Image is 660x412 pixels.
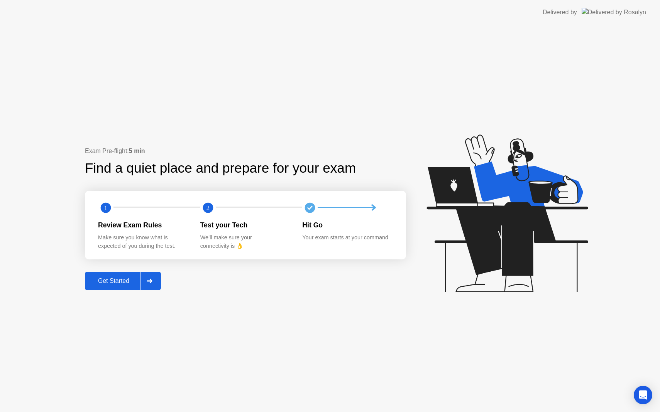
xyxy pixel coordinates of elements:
div: Get Started [87,277,140,284]
button: Get Started [85,272,161,290]
div: Find a quiet place and prepare for your exam [85,158,357,178]
img: Delivered by Rosalyn [582,8,646,17]
div: Make sure you know what is expected of you during the test. [98,234,188,250]
text: 1 [104,204,107,211]
div: Test your Tech [200,220,290,230]
b: 5 min [129,148,145,154]
div: Open Intercom Messenger [634,386,652,404]
div: We’ll make sure your connectivity is 👌 [200,234,290,250]
div: Exam Pre-flight: [85,146,406,156]
text: 2 [206,204,210,211]
div: Delivered by [543,8,577,17]
div: Your exam starts at your command [302,234,392,242]
div: Hit Go [302,220,392,230]
div: Review Exam Rules [98,220,188,230]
